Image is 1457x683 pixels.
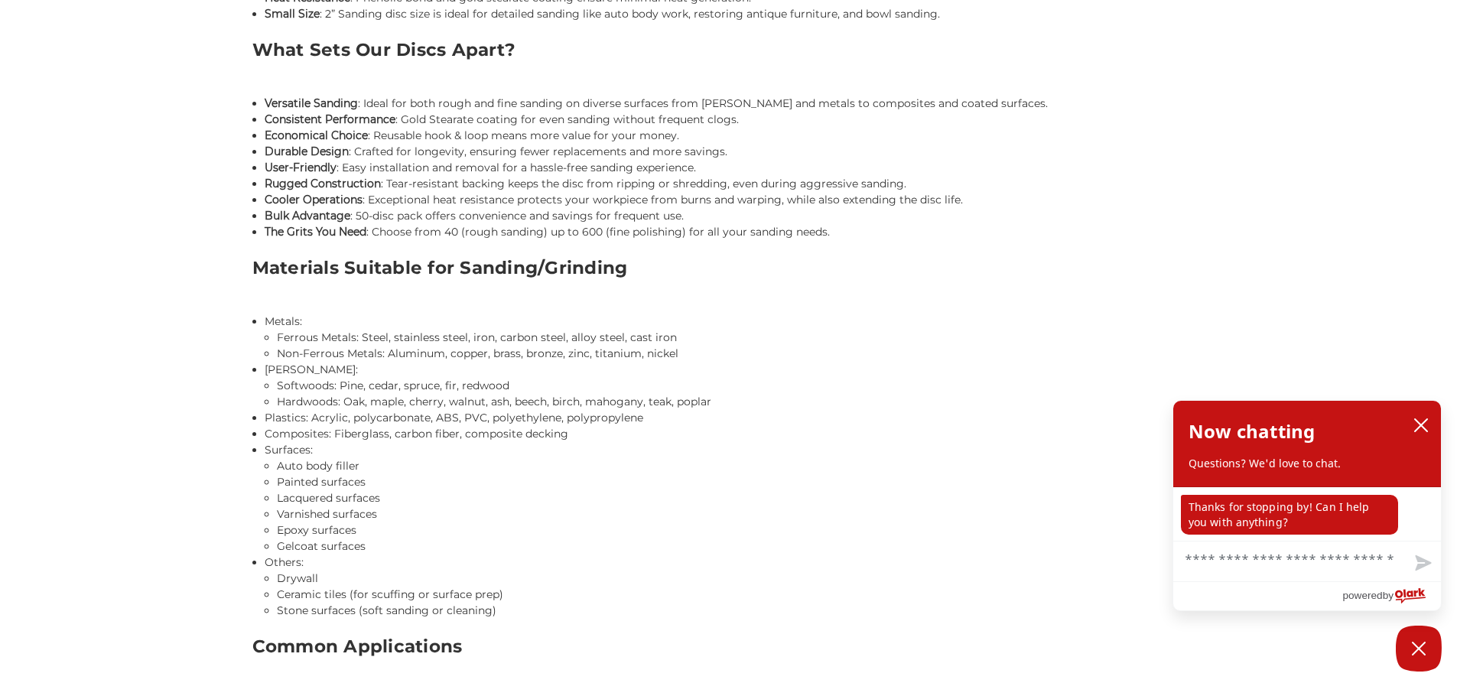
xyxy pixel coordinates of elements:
[1403,546,1441,581] button: Send message
[277,394,1205,410] li: Hardwoods: Oak, maple, cherry, walnut, ash, beech, birch, mahogany, teak, poplar
[1181,495,1398,535] p: Thanks for stopping by! Can I help you with anything?
[265,225,366,239] strong: The Grits You Need
[265,410,1205,426] li: Plastics: Acrylic, polycarbonate, ABS, PVC, polyethylene, polypropylene
[277,490,1205,506] li: Lacquered surfaces
[252,635,1205,669] h3: Common Applications
[277,330,1205,346] li: Ferrous Metals: Steel, stainless steel, iron, carbon steel, alloy steel, cast iron
[265,176,1205,192] li: : Tear-resistant backing keeps the disc from ripping or shredding, even during aggressive sanding.
[265,208,1205,224] li: : 50-disc pack offers convenience and savings for frequent use.
[277,522,1205,538] li: Epoxy surfaces
[277,538,1205,555] li: Gelcoat surfaces
[265,160,1205,176] li: : Easy installation and removal for a hassle-free sanding experience.
[265,128,1205,144] li: : Reusable hook & loop means more value for your money.
[277,474,1205,490] li: Painted surfaces
[265,144,1205,160] li: : Crafted for longevity, ensuring fewer replacements and more savings.
[265,6,1205,22] li: : 2” Sanding disc size is ideal for detailed sanding like auto body work, restoring antique furni...
[277,346,1205,362] li: Non-Ferrous Metals: Aluminum, copper, brass, bronze, zinc, titanium, nickel
[277,378,1205,394] li: Softwoods: Pine, cedar, spruce, fir, redwood
[265,112,395,126] strong: Consistent Performance
[1173,487,1441,541] div: chat
[277,506,1205,522] li: Varnished surfaces
[1189,416,1315,447] h2: Now chatting
[1342,582,1441,610] a: Powered by Olark
[265,192,1205,208] li: : Exceptional heat resistance protects your workpiece from burns and warping, while also extendin...
[1342,586,1382,605] span: powered
[265,128,368,142] strong: Economical Choice
[265,362,1205,410] li: [PERSON_NAME]:
[252,256,1205,291] h3: Materials Suitable for Sanding/Grinding
[265,112,1205,128] li: : Gold Stearate coating for even sanding without frequent clogs.
[252,38,1205,73] h3: What Sets Our Discs Apart?
[265,96,1205,112] li: : Ideal for both rough and fine sanding on diverse surfaces from [PERSON_NAME] and metals to comp...
[1189,456,1426,471] p: Questions? We'd love to chat.
[277,458,1205,474] li: Auto body filler
[1409,414,1433,437] button: close chatbox
[1396,626,1442,672] button: Close Chatbox
[265,177,381,190] strong: Rugged Construction
[265,442,1205,555] li: Surfaces:
[265,426,1205,442] li: Composites: Fiberglass, carbon fiber, composite decking
[277,571,1205,587] li: Drywall
[277,603,1205,619] li: Stone surfaces (soft sanding or cleaning)
[277,587,1205,603] li: Ceramic tiles (for scuffing or surface prep)
[1383,586,1394,605] span: by
[265,7,320,21] strong: Small Size
[1172,400,1442,611] div: olark chatbox
[265,314,1205,362] li: Metals:
[265,96,358,110] strong: Versatile Sanding
[265,161,337,174] strong: User-Friendly
[265,193,363,207] strong: Cooler Operations
[265,555,1205,619] li: Others:
[265,145,349,158] strong: Durable Design
[265,224,1205,240] li: : Choose from 40 (rough sanding) up to 600 (fine polishing) for all your sanding needs.
[265,209,350,223] strong: Bulk Advantage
